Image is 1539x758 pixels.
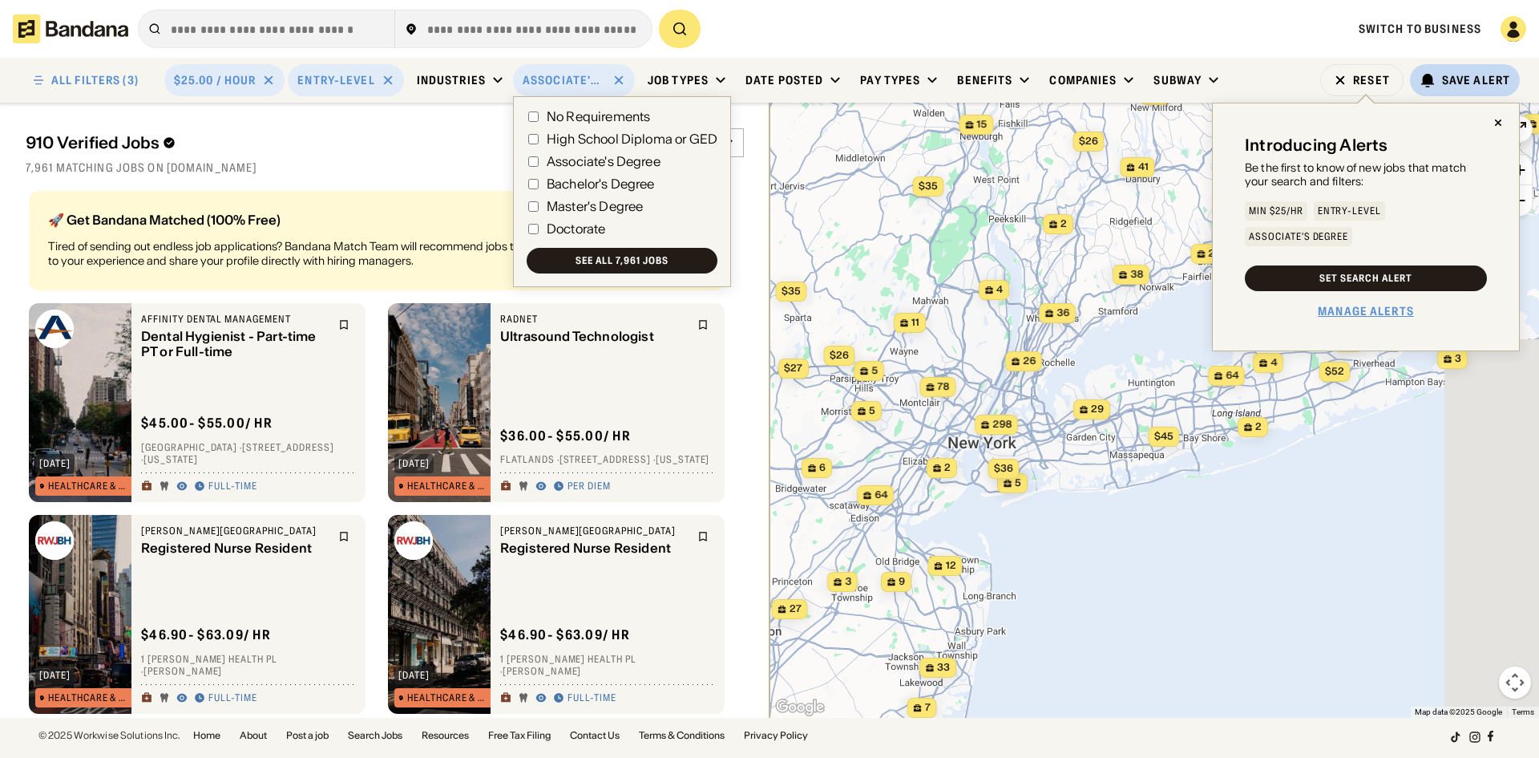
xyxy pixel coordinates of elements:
[500,653,715,678] div: 1 [PERSON_NAME] Health Pl · [PERSON_NAME]
[568,480,611,493] div: Per diem
[141,313,329,326] div: Affinity Dental Management
[860,73,920,87] div: Pay Types
[1245,136,1388,155] div: Introducing Alerts
[1270,356,1277,370] span: 4
[871,364,878,378] span: 5
[26,133,521,152] div: 910 Verified Jobs
[547,200,643,213] div: Master's Degree
[1023,355,1036,368] span: 26
[286,731,329,740] a: Post a job
[784,362,802,374] span: $27
[1255,420,1262,434] span: 2
[547,110,650,123] div: No Requirements
[500,454,715,467] div: Flatlands · [STREET_ADDRESS] · [US_STATE]
[500,626,630,643] div: $ 46.90 - $63.09 / hr
[39,671,71,680] div: [DATE]
[208,692,257,705] div: Full-time
[48,693,132,703] div: Healthcare & Mental Health
[1318,304,1414,318] a: Manage Alerts
[790,602,802,616] span: 27
[938,380,950,394] span: 78
[500,329,688,344] div: Ultrasound Technologist
[208,480,257,493] div: Full-time
[745,73,823,87] div: Date Posted
[398,459,430,468] div: [DATE]
[500,525,688,537] div: [PERSON_NAME][GEOGRAPHIC_DATA]
[1079,135,1098,147] span: $26
[925,701,931,715] span: 7
[576,256,668,266] div: See all 7,961 jobs
[946,559,956,573] span: 12
[500,428,631,444] div: $ 36.00 - $55.00 / hr
[35,521,74,560] img: Cooperman Barnabas Medical Center logo
[1415,707,1502,716] span: Map data ©2025 Google
[240,731,267,740] a: About
[51,75,139,86] div: ALL FILTERS (3)
[141,441,356,466] div: [GEOGRAPHIC_DATA] · [STREET_ADDRESS] · [US_STATE]
[1138,160,1149,174] span: 41
[782,285,801,297] span: $35
[348,731,402,740] a: Search Jobs
[407,481,491,491] div: Healthcare & Mental Health
[774,697,826,718] img: Google
[38,731,180,740] div: © 2025 Workwise Solutions Inc.
[911,316,919,330] span: 11
[570,731,620,740] a: Contact Us
[422,731,469,740] a: Resources
[1318,206,1382,216] div: Entry-Level
[141,415,273,432] div: $ 45.00 - $55.00 / hr
[1499,667,1531,699] button: Map camera controls
[830,349,849,361] span: $26
[1325,365,1344,377] span: $52
[417,73,486,87] div: Industries
[13,14,128,43] img: Bandana logotype
[1153,73,1202,87] div: Subway
[26,184,744,718] div: grid
[1455,352,1461,366] span: 3
[996,283,1003,297] span: 4
[1154,430,1173,442] span: $45
[407,693,491,703] div: Healthcare & Mental Health
[547,222,605,235] div: Doctorate
[944,461,951,475] span: 2
[957,73,1012,87] div: Benefits
[937,661,950,675] span: 33
[500,541,688,556] div: Registered Nurse Resident
[1512,707,1534,716] a: Terms (opens in new tab)
[1249,232,1348,241] div: Associate's Degree
[1209,247,1221,261] span: 27
[744,731,808,740] a: Privacy Policy
[977,118,988,132] span: 15
[39,459,71,468] div: [DATE]
[1015,476,1021,490] span: 5
[141,541,329,556] div: Registered Nurse Resident
[1353,75,1390,86] div: Reset
[1091,403,1104,416] span: 29
[845,575,851,589] span: 3
[141,653,356,678] div: 1 [PERSON_NAME] Health Pl · [PERSON_NAME]
[523,73,606,87] div: Associate's Degree
[875,488,887,502] span: 64
[1060,217,1067,231] span: 2
[26,160,744,175] div: 7,961 matching jobs on [DOMAIN_NAME]
[394,521,433,560] img: Cooperman Barnabas Medical Center logo
[1049,73,1117,87] div: Companies
[639,731,725,740] a: Terms & Conditions
[1056,306,1069,320] span: 36
[648,73,709,87] div: Job Types
[48,239,549,268] div: Tired of sending out endless job applications? Bandana Match Team will recommend jobs tailored to...
[1249,206,1303,216] div: Min $25/hr
[774,697,826,718] a: Open this area in Google Maps (opens a new window)
[193,731,220,740] a: Home
[141,329,329,359] div: Dental Hygienist - Part-time PT or Full-time
[819,461,826,475] span: 6
[1442,73,1510,87] div: Save Alert
[899,575,905,589] span: 9
[1245,161,1487,188] div: Be the first to know of new jobs that match your search and filters:
[1130,268,1143,282] span: 38
[994,462,1013,474] span: $36
[1359,22,1481,36] a: Switch to Business
[1226,369,1238,383] span: 64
